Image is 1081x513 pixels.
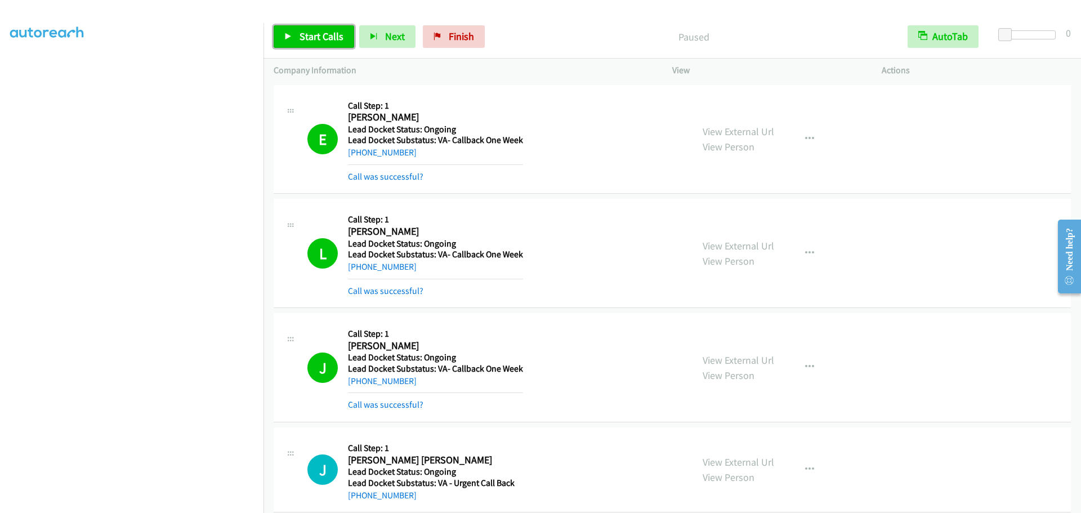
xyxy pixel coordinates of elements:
[307,454,338,485] h1: J
[348,454,520,467] h2: [PERSON_NAME] [PERSON_NAME]
[348,147,417,158] a: [PHONE_NUMBER]
[703,354,774,367] a: View External Url
[348,261,417,272] a: [PHONE_NUMBER]
[348,238,523,249] h5: Lead Docket Status: Ongoing
[307,454,338,485] div: The call is yet to be attempted
[348,225,520,238] h2: [PERSON_NAME]
[307,353,338,383] h1: J
[359,25,416,48] button: Next
[348,328,523,340] h5: Call Step: 1
[1004,30,1056,39] div: Delay between calls (in seconds)
[703,140,754,153] a: View Person
[1048,212,1081,301] iframe: Resource Center
[423,25,485,48] a: Finish
[348,466,520,478] h5: Lead Docket Status: Ongoing
[300,30,343,43] span: Start Calls
[703,456,774,469] a: View External Url
[348,399,423,410] a: Call was successful?
[348,363,523,374] h5: Lead Docket Substatus: VA- Callback One Week
[703,471,754,484] a: View Person
[348,352,523,363] h5: Lead Docket Status: Ongoing
[274,25,354,48] a: Start Calls
[274,64,652,77] p: Company Information
[500,29,887,44] p: Paused
[703,239,774,252] a: View External Url
[348,340,520,353] h2: [PERSON_NAME]
[348,443,520,454] h5: Call Step: 1
[348,249,523,260] h5: Lead Docket Substatus: VA- Callback One Week
[348,135,523,146] h5: Lead Docket Substatus: VA- Callback One Week
[882,64,1071,77] p: Actions
[672,64,861,77] p: View
[703,369,754,382] a: View Person
[348,111,520,124] h2: [PERSON_NAME]
[348,490,417,501] a: [PHONE_NUMBER]
[307,124,338,154] h1: E
[703,125,774,138] a: View External Url
[908,25,979,48] button: AutoTab
[348,171,423,182] a: Call was successful?
[1066,25,1071,41] div: 0
[348,100,523,111] h5: Call Step: 1
[348,376,417,386] a: [PHONE_NUMBER]
[307,238,338,269] h1: L
[348,286,423,296] a: Call was successful?
[348,478,520,489] h5: Lead Docket Substatus: VA - Urgent Call Back
[348,124,523,135] h5: Lead Docket Status: Ongoing
[385,30,405,43] span: Next
[348,214,523,225] h5: Call Step: 1
[449,30,474,43] span: Finish
[703,255,754,267] a: View Person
